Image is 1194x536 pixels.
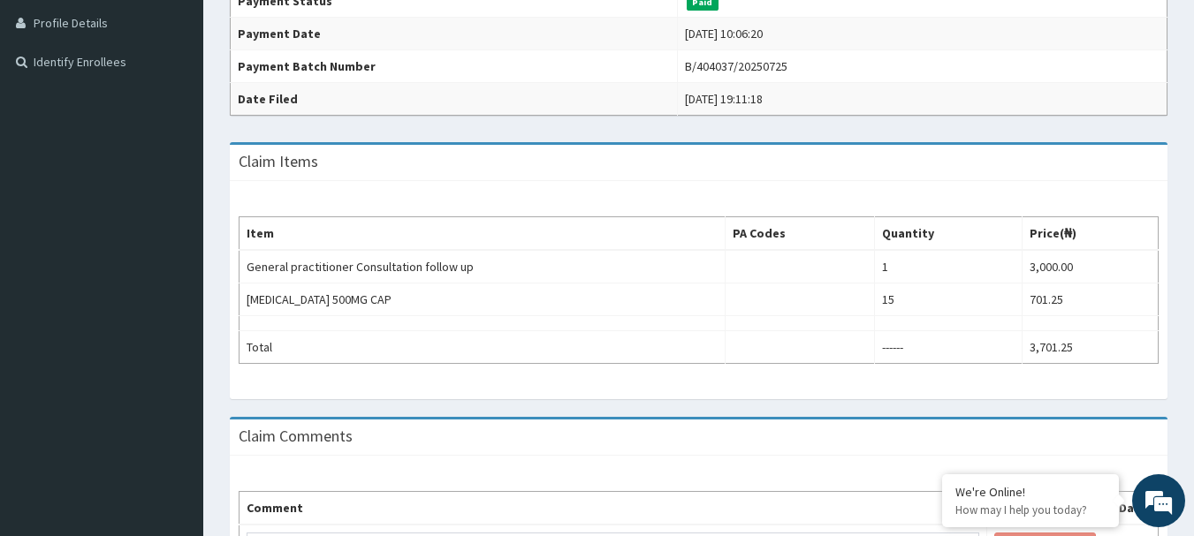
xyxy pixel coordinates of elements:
[685,57,787,75] div: B/404037/20250725
[725,217,874,251] th: PA Codes
[1023,250,1159,283] td: 3,000.00
[955,502,1106,517] p: How may I help you today?
[874,283,1022,316] td: 15
[874,250,1022,283] td: 1
[240,250,726,283] td: General practitioner Consultation follow up
[92,99,297,122] div: Chat with us now
[240,217,726,251] th: Item
[33,88,72,132] img: d_794563401_company_1708531726252_794563401
[231,18,678,50] th: Payment Date
[685,25,763,42] div: [DATE] 10:06:20
[239,428,353,444] h3: Claim Comments
[874,217,1022,251] th: Quantity
[239,154,318,170] h3: Claim Items
[874,331,1022,364] td: ------
[1023,283,1159,316] td: 701.25
[955,484,1106,500] div: We're Online!
[290,9,332,51] div: Minimize live chat window
[240,492,987,525] th: Comment
[231,50,678,83] th: Payment Batch Number
[1023,217,1159,251] th: Price(₦)
[240,331,726,364] td: Total
[103,157,244,336] span: We're online!
[1023,331,1159,364] td: 3,701.25
[231,83,678,116] th: Date Filed
[9,352,337,414] textarea: Type your message and hit 'Enter'
[240,283,726,316] td: [MEDICAL_DATA] 500MG CAP
[685,90,763,108] div: [DATE] 19:11:18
